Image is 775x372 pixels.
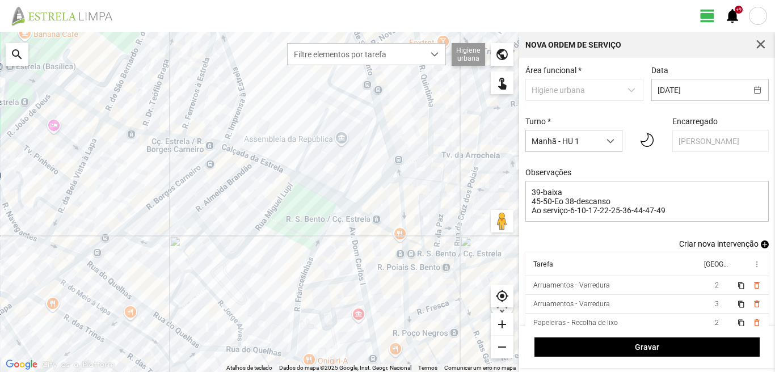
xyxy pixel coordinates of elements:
img: Google [3,357,40,372]
div: Nova Ordem de Serviço [525,41,621,49]
button: delete_outline [752,281,761,290]
div: add [491,313,513,336]
div: [GEOGRAPHIC_DATA] [704,260,727,268]
div: remove [491,336,513,358]
div: dropdown trigger [600,130,622,151]
a: Termos (abre num novo separador) [418,365,437,371]
label: Data [651,66,668,75]
a: Abrir esta área no Google Maps (abre uma nova janela) [3,357,40,372]
img: file [8,6,125,26]
div: public [491,43,513,66]
span: more_vert [752,260,761,269]
span: view_day [699,7,716,24]
span: add [761,240,769,248]
span: content_copy [737,319,744,327]
label: Encarregado [672,117,718,126]
div: dropdown trigger [424,44,446,65]
span: Filtre elementos por tarefa [288,44,424,65]
span: Dados do mapa ©2025 Google, Inst. Geogr. Nacional [279,365,411,371]
div: Tarefa [533,260,553,268]
img: 01n.svg [641,128,654,152]
button: content_copy [737,318,746,327]
button: Atalhos de teclado [226,364,272,372]
span: content_copy [737,301,744,308]
a: Comunicar um erro no mapa [444,365,516,371]
button: Gravar [534,337,760,357]
span: Gravar [541,343,754,352]
span: 3 [715,300,719,308]
div: Arruamentos - Varredura [533,300,610,308]
button: content_copy [737,299,746,308]
div: Papeleiras - Recolha de lixo [533,319,618,327]
button: Arraste o Pegman para o mapa para abrir o Street View [491,210,513,232]
label: Área funcional * [525,66,582,75]
div: search [6,43,28,66]
div: my_location [491,285,513,307]
span: Criar nova intervenção [679,239,759,248]
div: Higiene urbana [452,43,485,66]
button: delete_outline [752,318,761,327]
span: 2 [715,281,719,289]
span: Manhã - HU 1 [526,130,600,151]
div: touch_app [491,71,513,94]
label: Observações [525,168,571,177]
div: +9 [735,6,743,14]
button: content_copy [737,281,746,290]
span: content_copy [737,282,744,289]
span: notifications [724,7,741,24]
span: 2 [715,319,719,327]
div: Arruamentos - Varredura [533,281,610,289]
label: Turno * [525,117,551,126]
button: delete_outline [752,299,761,308]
